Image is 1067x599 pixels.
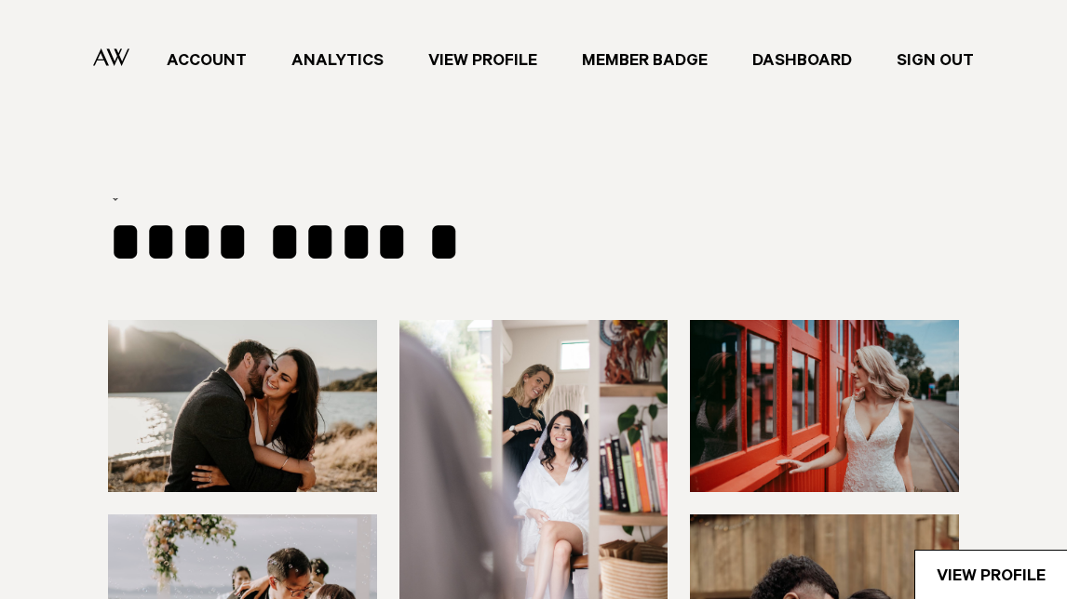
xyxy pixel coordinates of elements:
a: Member Badge [560,47,730,73]
img: Auckland Weddings Logo [93,48,129,67]
a: Sign Out [874,47,996,73]
img: erUK1lDJEzJJnk39n7WsKaWyRp9RQrfUpbQA22NW.jpeg [690,320,959,492]
a: Account [144,47,269,73]
a: Analytics [269,47,406,73]
img: B2ITwssKru3NBqhGJIoriBjWYLOCjTghzicSytKQ.jpeg [108,320,377,492]
a: Dashboard [730,47,874,73]
a: View Profile [406,47,560,73]
a: View Profile [915,551,1067,599]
